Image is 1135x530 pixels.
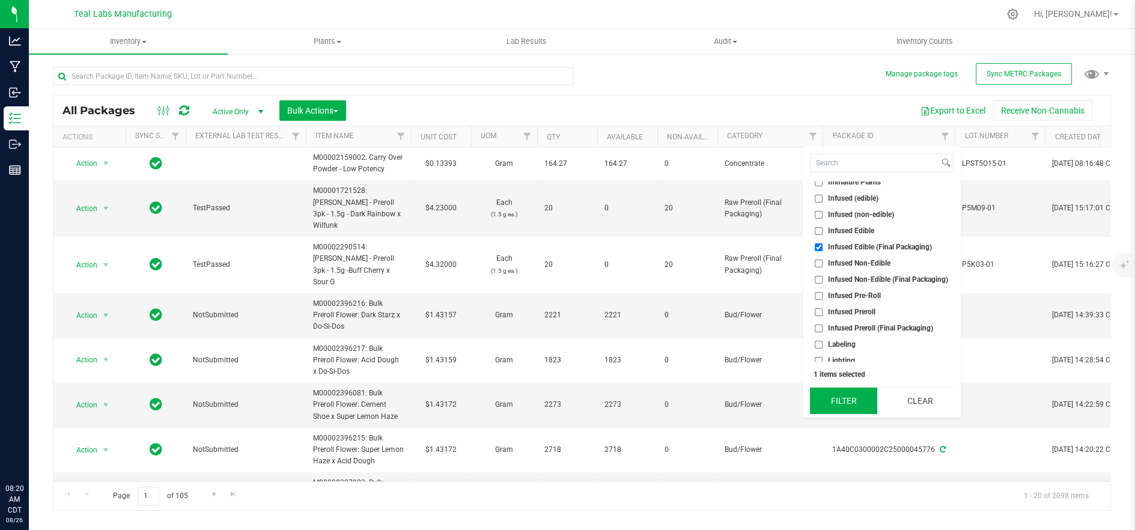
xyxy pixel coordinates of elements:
[150,396,162,413] span: In Sync
[29,36,228,47] span: Inventory
[228,29,427,54] a: Plants
[9,35,21,47] inline-svg: Analytics
[828,195,878,202] span: Infused (edible)
[604,309,650,321] span: 2221
[427,29,626,54] a: Lab Results
[478,444,530,455] span: Gram
[99,442,114,458] span: select
[665,309,710,321] span: 0
[53,67,573,85] input: Search Package ID, Item Name, SKU, Lot or Part Number...
[1052,355,1119,366] span: [DATE] 14:28:54 CDT
[604,399,650,410] span: 2273
[604,444,650,455] span: 2718
[517,126,537,147] a: Filter
[665,355,710,366] span: 0
[150,306,162,323] span: In Sync
[1052,158,1119,169] span: [DATE] 08:16:48 CDT
[411,428,471,473] td: $1.43172
[313,298,404,333] span: M00002396216: Bulk Preroll Flower: Dark Starz x Do-Si-Dos
[1054,133,1104,141] a: Created Date
[411,147,471,180] td: $0.13393
[287,106,338,115] span: Bulk Actions
[65,200,98,217] span: Action
[627,36,824,47] span: Audit
[725,444,815,455] span: Bud/Flower
[727,132,762,140] a: Category
[815,276,823,284] input: Infused Non-Edible (Final Packaging)
[962,259,1038,270] span: P5K03-01
[607,133,643,141] a: Available
[65,155,98,172] span: Action
[828,178,881,186] span: Immature Plants
[665,444,710,455] span: 0
[544,309,590,321] span: 2221
[1052,259,1119,270] span: [DATE] 15:16:27 CDT
[1052,399,1119,410] span: [DATE] 14:22:59 CDT
[815,357,823,365] input: Lighting
[828,324,933,332] span: Infused Preroll (Final Packaging)
[821,444,957,455] div: 1A40C0300002C25000045776
[544,355,590,366] span: 1823
[150,480,162,497] span: In Sync
[815,292,823,300] input: Infused Pre-Roll
[976,63,1072,85] button: Sync METRC Packages
[9,61,21,73] inline-svg: Manufacturing
[828,276,948,283] span: Infused Non-Edible (Final Packaging)
[725,197,815,220] span: Raw Preroll (Final Packaging)
[987,70,1061,78] span: Sync METRC Packages
[815,195,823,203] input: Infused (edible)
[9,87,21,99] inline-svg: Inbound
[964,132,1008,140] a: Lot Number
[828,308,875,315] span: Infused Preroll
[826,29,1024,54] a: Inventory Counts
[313,388,404,422] span: M00002396081: Bulk Preroll Flower: Cement Shoe x Super Lemon Haze
[832,132,873,140] a: Package ID
[725,399,815,410] span: Bud/Flower
[1005,8,1020,20] div: Manage settings
[99,397,114,413] span: select
[815,178,823,186] input: Immature Plants
[279,100,346,121] button: Bulk Actions
[544,203,590,214] span: 20
[5,483,23,516] p: 08:20 AM CDT
[138,487,159,505] input: 1
[313,477,404,500] span: M00002397903: Bulk THC:CBD Powder
[665,399,710,410] span: 0
[193,355,299,366] span: NotSubmitted
[193,399,299,410] span: NotSubmitted
[391,126,411,147] a: Filter
[815,324,823,332] input: Infused Preroll (Final Packaging)
[65,307,98,324] span: Action
[604,259,650,270] span: 0
[411,237,471,293] td: $4.32000
[478,309,530,321] span: Gram
[665,259,710,270] span: 20
[811,154,939,172] input: Search
[166,126,186,147] a: Filter
[1034,9,1112,19] span: Hi, [PERSON_NAME]!
[810,388,877,414] button: Filter
[828,260,890,267] span: Infused Non-Edible
[411,293,471,338] td: $1.43157
[99,200,114,217] span: select
[725,158,815,169] span: Concentrate
[193,259,299,270] span: TestPassed
[9,138,21,150] inline-svg: Outbound
[9,164,21,176] inline-svg: Reports
[815,211,823,219] input: Infused (non-edible)
[228,36,426,47] span: Plants
[665,158,710,169] span: 0
[411,180,471,237] td: $4.23000
[1014,487,1098,505] span: 1 - 20 of 2098 items
[478,197,530,220] span: Each
[828,227,874,234] span: Infused Edible
[5,516,23,525] p: 08/26
[99,155,114,172] span: select
[1052,309,1119,321] span: [DATE] 14:39:33 CDT
[886,69,958,79] button: Manage package tags
[135,132,181,140] a: Sync Status
[604,355,650,366] span: 1823
[150,256,162,273] span: In Sync
[828,292,881,299] span: Infused Pre-Roll
[815,227,823,235] input: Infused Edible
